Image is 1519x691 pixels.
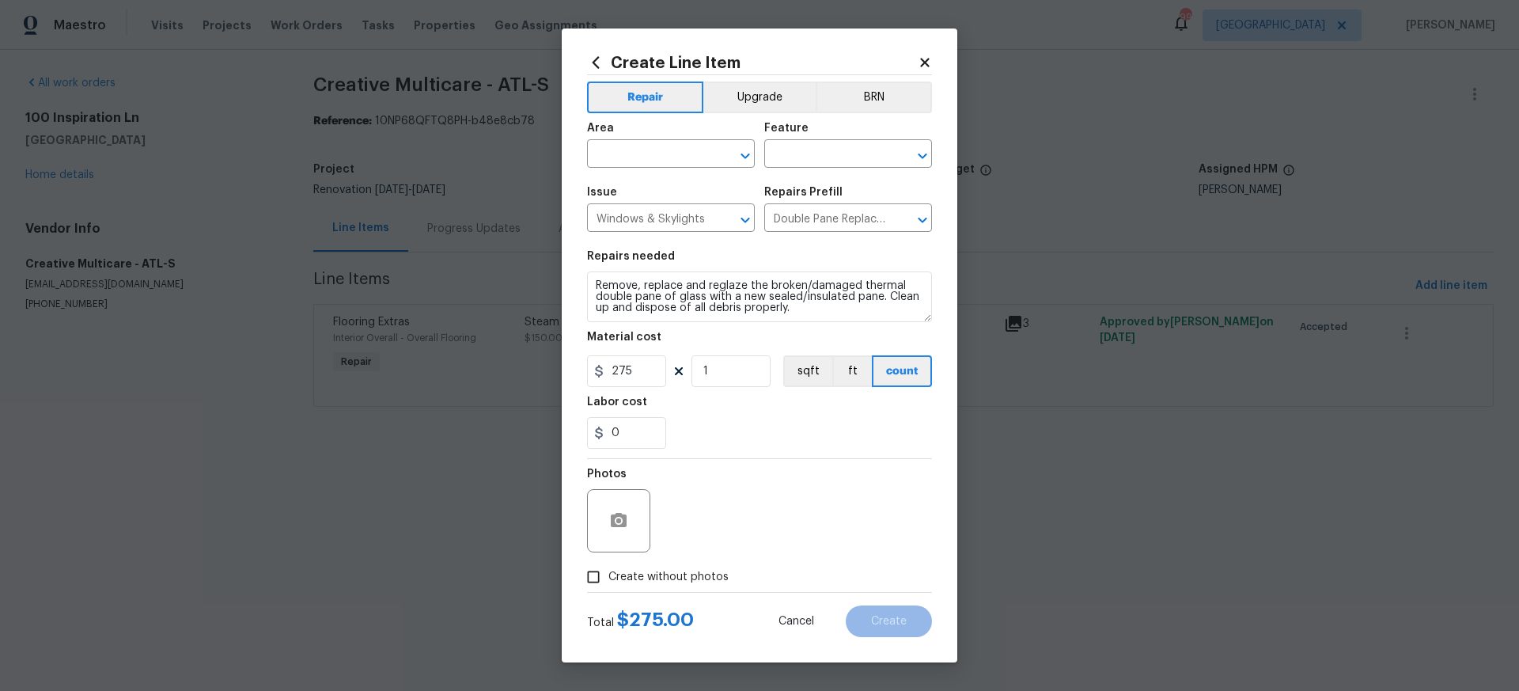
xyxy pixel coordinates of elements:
[587,251,675,262] h5: Repairs needed
[587,271,932,322] textarea: Remove, replace and reglaze the broken/damaged thermal double pane of glass with a new sealed/ins...
[587,612,694,631] div: Total
[608,569,729,586] span: Create without photos
[764,123,809,134] h5: Feature
[832,355,872,387] button: ft
[587,397,647,408] h5: Labor cost
[587,187,617,198] h5: Issue
[587,332,661,343] h5: Material cost
[587,469,627,480] h5: Photos
[587,123,614,134] h5: Area
[764,187,843,198] h5: Repairs Prefill
[911,145,934,167] button: Open
[816,82,932,113] button: BRN
[846,606,932,637] button: Create
[734,209,756,231] button: Open
[734,145,756,167] button: Open
[778,616,814,628] span: Cancel
[617,610,694,629] span: $ 275.00
[783,355,832,387] button: sqft
[911,209,934,231] button: Open
[872,355,932,387] button: count
[587,82,703,113] button: Repair
[587,54,918,71] h2: Create Line Item
[753,606,839,637] button: Cancel
[703,82,816,113] button: Upgrade
[871,616,907,628] span: Create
